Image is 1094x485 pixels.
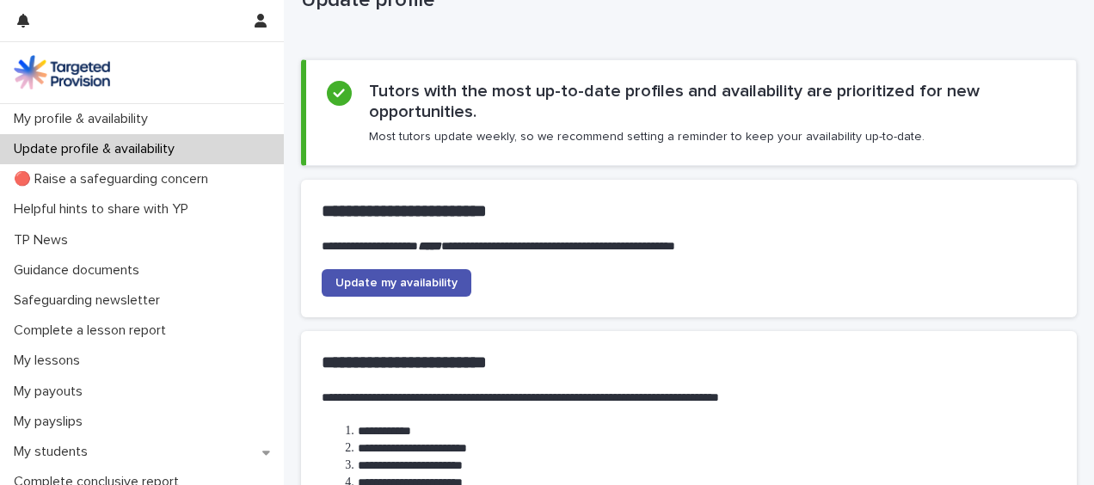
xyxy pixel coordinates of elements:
[369,81,1055,122] h2: Tutors with the most up-to-date profiles and availability are prioritized for new opportunities.
[335,277,458,289] span: Update my availability
[7,262,153,279] p: Guidance documents
[14,55,110,89] img: M5nRWzHhSzIhMunXDL62
[7,171,222,187] p: 🔴 Raise a safeguarding concern
[7,384,96,400] p: My payouts
[7,353,94,369] p: My lessons
[7,201,202,218] p: Helpful hints to share with YP
[369,129,925,144] p: Most tutors update weekly, so we recommend setting a reminder to keep your availability up-to-date.
[322,269,471,297] a: Update my availability
[7,232,82,249] p: TP News
[7,292,174,309] p: Safeguarding newsletter
[7,111,162,127] p: My profile & availability
[7,322,180,339] p: Complete a lesson report
[7,444,101,460] p: My students
[7,414,96,430] p: My payslips
[7,141,188,157] p: Update profile & availability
